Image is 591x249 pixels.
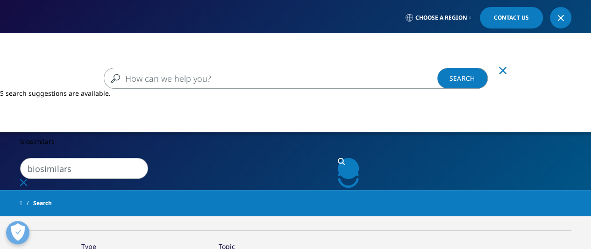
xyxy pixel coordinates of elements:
button: Open Preferences [6,221,29,244]
a: Contact Us [480,7,543,28]
span: Contact Us [494,15,529,21]
nav: Primary [99,33,571,77]
input: Search [104,68,488,89]
svg: Clear [499,67,506,74]
span: Choose a Region [415,14,467,21]
div: Clear [499,75,506,82]
a: Search [437,68,488,89]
